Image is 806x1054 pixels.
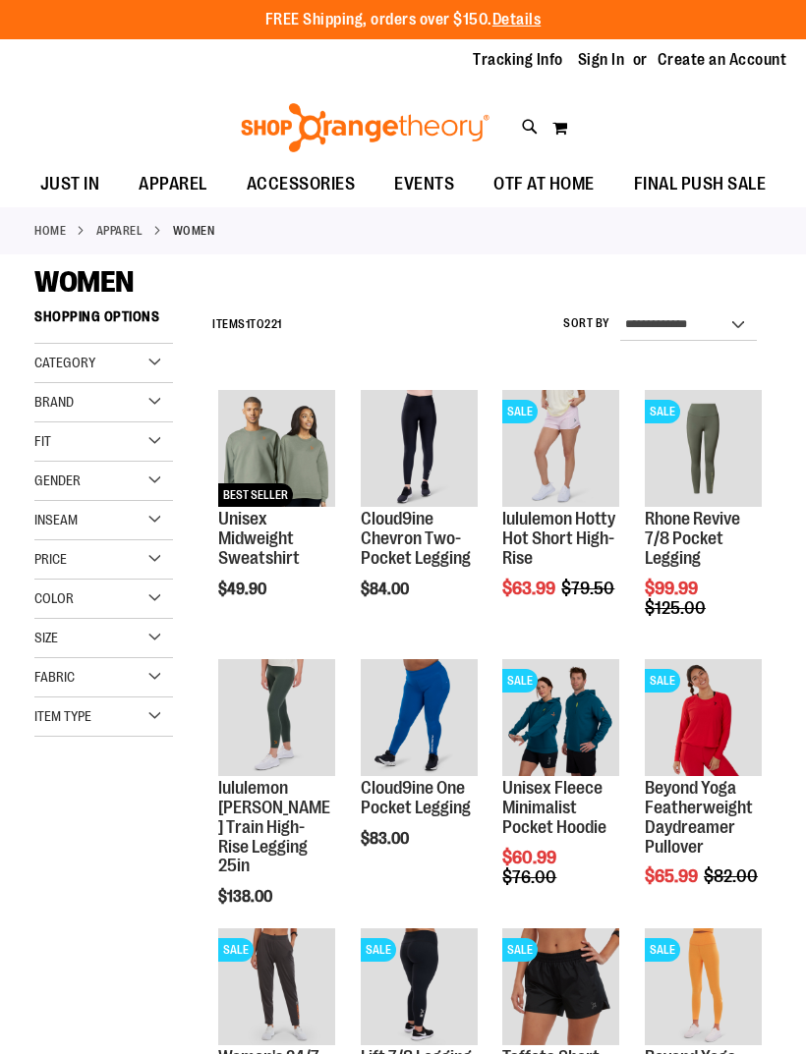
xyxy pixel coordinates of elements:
[394,162,454,206] span: EVENTS
[40,162,100,206] span: JUST IN
[645,390,762,510] a: Rhone Revive 7/8 Pocket LeggingSALE
[119,162,227,206] a: APPAREL
[351,649,488,897] div: product
[218,928,335,1045] img: Product image for 24/7 Jogger
[645,659,762,776] img: Product image for Beyond Yoga Featherweight Daydreamer Pullover
[502,669,538,693] span: SALE
[265,9,542,31] p: FREE Shipping, orders over $150.
[658,49,787,71] a: Create an Account
[502,400,538,423] span: SALE
[96,222,144,240] a: APPAREL
[34,433,51,449] span: Fit
[218,581,269,598] span: $49.90
[374,162,474,207] a: EVENTS
[635,380,772,667] div: product
[34,630,58,645] span: Size
[578,49,625,71] a: Sign In
[34,472,81,488] span: Gender
[361,390,478,510] a: Cloud9ine Chevron Two-Pocket Legging
[21,162,120,207] a: JUST IN
[246,317,251,331] span: 1
[502,848,559,867] span: $60.99
[361,928,478,1045] img: 2024 October Lift 7/8 Legging
[473,49,563,71] a: Tracking Info
[645,659,762,779] a: Product image for Beyond Yoga Featherweight Daydreamer PulloverSALE
[34,590,74,606] span: Color
[264,317,282,331] span: 221
[645,669,680,693] span: SALE
[361,659,478,779] a: Cloud9ine One Pocket Legging
[247,162,356,206] span: ACCESSORIES
[361,778,471,817] a: Cloud9ine One Pocket Legging
[502,659,619,776] img: Unisex Fleece Minimalist Pocket Hoodie
[218,928,335,1048] a: Product image for 24/7 JoggerSALE
[645,598,709,618] span: $125.00
[561,579,617,598] span: $79.50
[218,888,275,906] span: $138.00
[218,659,335,779] a: Main view of 2024 October lululemon Wunder Train High-Rise
[218,778,330,875] a: lululemon [PERSON_NAME] Train High-Rise Legging 25in
[34,300,173,344] strong: Shopping Options
[34,265,134,299] span: WOMEN
[645,928,762,1045] img: Product image for Beyond Yoga Womens Spacedye Caught in the Midi High Waisted Legging
[502,928,619,1048] a: Main Image of Taffeta ShortSALE
[208,380,345,647] div: product
[361,938,396,962] span: SALE
[492,11,542,28] a: Details
[704,866,761,886] span: $82.00
[227,162,375,207] a: ACCESSORIES
[645,579,701,598] span: $99.99
[34,355,95,370] span: Category
[361,509,471,568] a: Cloud9ine Chevron Two-Pocket Legging
[34,222,66,240] a: Home
[173,222,215,240] strong: WOMEN
[614,162,786,207] a: FINAL PUSH SALE
[218,938,254,962] span: SALE
[492,380,629,647] div: product
[635,649,772,936] div: product
[238,103,492,152] img: Shop Orangetheory
[502,659,619,779] a: Unisex Fleece Minimalist Pocket HoodieSALE
[361,659,478,776] img: Cloud9ine One Pocket Legging
[208,649,345,956] div: product
[361,830,412,848] span: $83.00
[493,162,595,206] span: OTF AT HOME
[139,162,207,206] span: APPAREL
[645,400,680,423] span: SALE
[34,512,78,527] span: Inseam
[645,938,680,962] span: SALE
[218,390,335,507] img: Unisex Midweight Sweatshirt
[502,778,606,837] a: Unisex Fleece Minimalist Pocket Hoodie
[645,390,762,507] img: Rhone Revive 7/8 Pocket Legging
[34,708,91,724] span: Item Type
[351,380,488,647] div: product
[563,315,610,332] label: Sort By
[502,509,615,568] a: lululemon Hotty Hot Short High-Rise
[502,938,538,962] span: SALE
[218,509,300,568] a: Unisex Midweight Sweatshirt
[502,579,558,598] span: $63.99
[502,928,619,1045] img: Main Image of Taffeta Short
[218,659,335,776] img: Main view of 2024 October lululemon Wunder Train High-Rise
[474,162,614,207] a: OTF AT HOME
[218,390,335,510] a: Unisex Midweight SweatshirtBEST SELLER
[502,390,619,510] a: lululemon Hotty Hot Short High-RiseSALE
[502,390,619,507] img: lululemon Hotty Hot Short High-Rise
[361,390,478,507] img: Cloud9ine Chevron Two-Pocket Legging
[361,928,478,1048] a: 2024 October Lift 7/8 LeggingSALE
[218,483,293,507] span: BEST SELLER
[645,509,740,568] a: Rhone Revive 7/8 Pocket Legging
[34,551,67,567] span: Price
[645,866,701,886] span: $65.99
[212,309,282,340] h2: Items to
[634,162,767,206] span: FINAL PUSH SALE
[361,581,412,598] span: $84.00
[502,867,559,887] span: $76.00
[492,649,629,936] div: product
[34,394,74,410] span: Brand
[645,778,753,856] a: Beyond Yoga Featherweight Daydreamer Pullover
[645,928,762,1048] a: Product image for Beyond Yoga Womens Spacedye Caught in the Midi High Waisted LeggingSALE
[34,669,75,685] span: Fabric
